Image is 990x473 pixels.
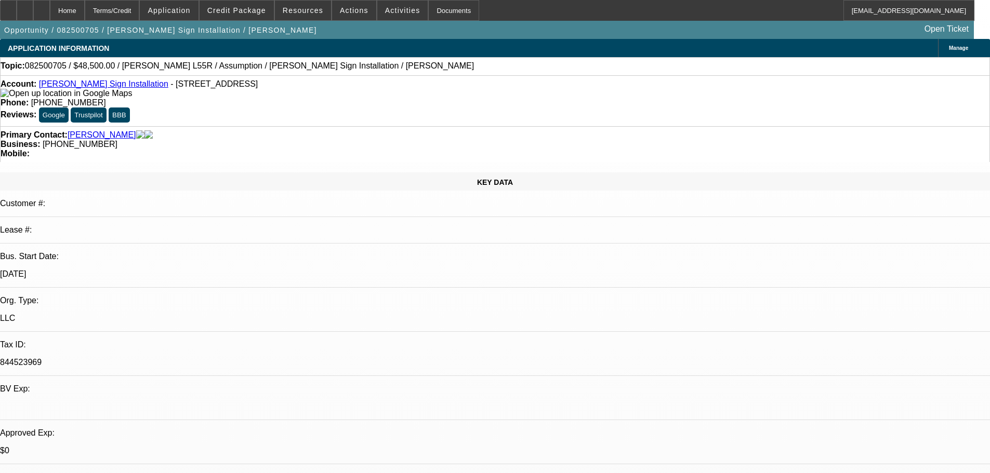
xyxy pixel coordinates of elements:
strong: Account: [1,79,36,88]
a: View Google Maps [1,89,132,98]
span: Manage [949,45,968,51]
span: [PHONE_NUMBER] [31,98,106,107]
button: Resources [275,1,331,20]
img: Open up location in Google Maps [1,89,132,98]
span: - [STREET_ADDRESS] [170,79,258,88]
strong: Topic: [1,61,25,71]
a: Open Ticket [920,20,973,38]
strong: Primary Contact: [1,130,68,140]
button: Trustpilot [71,107,106,123]
strong: Business: [1,140,40,148]
span: Application [148,6,190,15]
strong: Reviews: [1,110,36,119]
span: [PHONE_NUMBER] [43,140,117,148]
span: 082500705 / $48,500.00 / [PERSON_NAME] L55R / Assumption / [PERSON_NAME] Sign Installation / [PER... [25,61,474,71]
span: Opportunity / 082500705 / [PERSON_NAME] Sign Installation / [PERSON_NAME] [4,26,317,34]
strong: Mobile: [1,149,30,158]
strong: Phone: [1,98,29,107]
span: KEY DATA [477,178,513,186]
button: BBB [109,107,130,123]
a: [PERSON_NAME] Sign Installation [39,79,168,88]
span: APPLICATION INFORMATION [8,44,109,52]
span: Activities [385,6,420,15]
button: Credit Package [200,1,274,20]
span: Credit Package [207,6,266,15]
button: Google [39,107,69,123]
span: Resources [283,6,323,15]
button: Actions [332,1,376,20]
button: Activities [377,1,428,20]
button: Application [140,1,198,20]
a: [PERSON_NAME] [68,130,136,140]
span: Actions [340,6,368,15]
img: linkedin-icon.png [144,130,153,140]
img: facebook-icon.png [136,130,144,140]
